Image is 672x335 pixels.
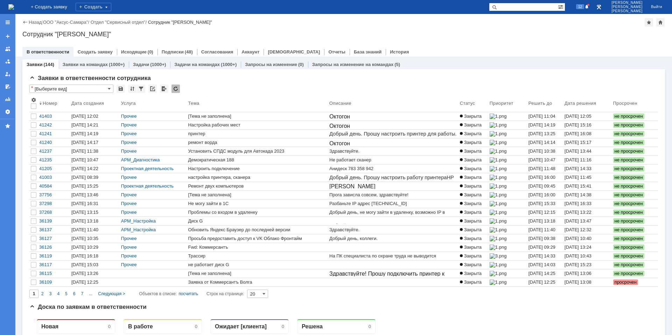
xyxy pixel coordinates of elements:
a: [DATE] 14:14 [527,138,563,147]
a: [DATE] 12:05 [563,112,612,121]
a: не просрочен [612,199,654,208]
a: 1.png [488,138,527,147]
div: [DATE] 13:18 [71,218,98,224]
img: 1.png [490,148,507,154]
span: не просрочен [613,201,644,206]
img: 1.png [490,227,507,233]
a: 41205 [38,165,70,173]
div: [DATE] 15:41 [565,183,591,189]
a: [DATE] 10:47 [527,156,563,164]
div: 40584 [39,183,69,189]
a: Не могу зайти в 1С [187,199,328,208]
a: База знаний [354,49,381,54]
a: [DATE] 14:22 [70,165,120,173]
img: 1.png [490,114,507,119]
div: Дата создания [71,101,104,106]
div: Настройка рабочих мест [188,122,326,128]
a: 41235 [38,156,70,164]
a: 1.png [488,156,527,164]
th: Дата решения [563,96,612,112]
a: [DATE] 13:47 [563,217,612,225]
span: не просрочен [613,218,644,224]
span: не просрочен [613,227,644,233]
a: [DATE] 14:19 [527,121,563,129]
div: [DATE] 13:47 [565,218,591,224]
span: не просрочен [613,166,644,172]
a: Подписки [162,49,184,54]
a: [DATE] 14:21 [70,121,120,129]
a: 1.png [488,208,527,217]
div: настройка принтера, сканера [188,175,326,180]
img: 1.png [490,218,507,224]
a: 37298 [38,199,70,208]
div: Проблемы со входом в удаленку [188,210,326,215]
a: [DATE] 15:17 [563,138,612,147]
a: 40584 [38,182,70,190]
span: [DATE] 16:00 [528,175,555,180]
a: не просрочен [612,130,654,138]
div: [DATE] 13:15 [71,210,98,215]
a: не просрочен [612,165,654,173]
a: Перейти на домашнюю страницу [8,4,14,10]
div: [DATE] 13:46 [71,192,98,197]
span: Закрыта [460,175,482,180]
a: 1.png [488,173,527,182]
div: Фильтрация... [137,85,145,93]
a: [DATE] 16:33 [563,199,612,208]
div: Добавить в избранное [645,18,653,27]
a: Прочее [121,192,137,197]
span: не просрочен [613,114,644,119]
div: Скопировать ссылку на список [148,85,157,93]
a: [DATE] 09:45 [527,182,563,190]
div: Настроить подключение [188,166,326,172]
a: 1.png [488,191,527,199]
a: Настройка рабочих мест [187,121,328,129]
span: не просрочен [613,131,644,137]
a: [EMAIL_ADDRESS][DOMAIN_NAME] [19,36,96,41]
a: 36139 [38,217,70,225]
img: 1.png [490,140,507,145]
a: Закрыта [458,182,488,190]
img: logo [8,4,14,10]
a: Закрыта [458,165,488,173]
a: [DATE] 11:40 [70,226,120,234]
span: [DATE] 14:19 [528,122,555,128]
img: 1.png [490,122,507,128]
a: 41241 [38,130,70,138]
a: Настроить подключение [187,165,328,173]
a: Прочее [121,140,137,145]
div: Статус [460,101,475,106]
a: [DATE] 16:00 [527,191,563,199]
span: [DATE] 09:45 [528,183,555,189]
a: 37268 [38,208,70,217]
div: 37298 [39,201,69,206]
a: Заявки на командах [63,62,108,67]
a: Настройки [2,106,13,117]
a: не просрочен [612,112,654,121]
a: [DATE] 15:41 [563,182,612,190]
a: настройка принтера, сканера [187,173,328,182]
span: [DATE] 12:15 [528,210,555,215]
a: Закрыта [458,112,488,121]
a: [DATE] 08:39 [70,173,120,182]
a: не просрочен [612,182,654,190]
a: Отчеты [328,49,345,54]
a: [DATE] 13:22 [563,208,612,217]
a: [DATE] 11:04 [527,112,563,121]
a: Мои согласования [2,81,13,92]
a: не просрочен [612,121,654,129]
a: не просрочен [612,138,654,147]
span: Закрыта [460,192,482,197]
a: Прочее [121,175,137,180]
span: [DATE] 10:38 [528,148,555,154]
span: не просрочен [613,157,644,163]
a: 36127 [38,234,70,243]
div: [Тема не заполнена] [188,192,326,198]
a: 41242 [38,121,70,129]
div: [DATE] 13:44 [565,148,591,154]
a: Диск G [187,217,328,225]
div: Услуга [121,101,136,106]
img: 1.png [490,175,507,180]
a: [DATE] 10:35 [70,234,120,243]
a: Запросы на изменение [245,62,297,67]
